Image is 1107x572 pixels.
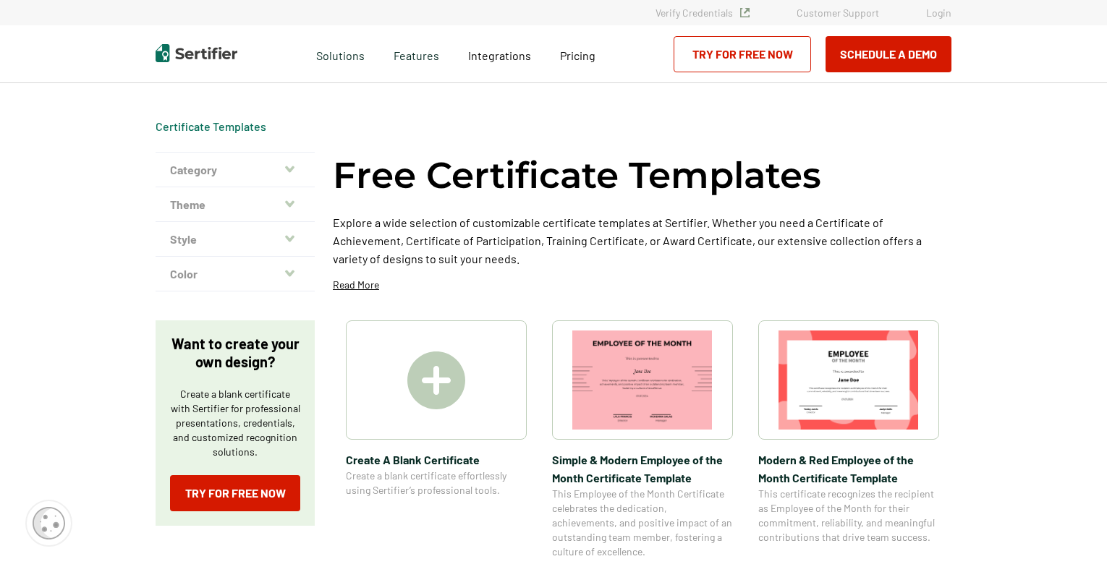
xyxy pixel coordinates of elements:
[316,45,365,63] span: Solutions
[156,119,266,134] span: Certificate Templates
[779,330,919,430] img: Modern & Red Employee of the Month Certificate Template
[758,487,939,545] span: This certificate recognizes the recipient as Employee of the Month for their commitment, reliabil...
[346,451,527,469] span: Create A Blank Certificate
[797,7,879,19] a: Customer Support
[346,469,527,498] span: Create a blank certificate effortlessly using Sertifier’s professional tools.
[656,7,750,19] a: Verify Credentials
[156,222,315,257] button: Style
[468,48,531,62] span: Integrations
[170,335,300,371] p: Want to create your own design?
[156,153,315,187] button: Category
[758,451,939,487] span: Modern & Red Employee of the Month Certificate Template
[156,257,315,291] button: Color
[674,36,811,72] a: Try for Free Now
[156,187,315,222] button: Theme
[407,351,465,409] img: Create A Blank Certificate
[333,152,821,199] h1: Free Certificate Templates
[394,45,439,63] span: Features
[156,119,266,133] a: Certificate Templates
[333,278,379,292] p: Read More
[156,119,266,134] div: Breadcrumb
[33,507,65,539] img: Cookie Popup Icon
[170,387,300,459] p: Create a blank certificate with Sertifier for professional presentations, credentials, and custom...
[560,48,595,62] span: Pricing
[826,36,951,72] button: Schedule a Demo
[758,320,939,559] a: Modern & Red Employee of the Month Certificate TemplateModern & Red Employee of the Month Certifi...
[926,7,951,19] a: Login
[468,45,531,63] a: Integrations
[333,213,951,268] p: Explore a wide selection of customizable certificate templates at Sertifier. Whether you need a C...
[552,320,733,559] a: Simple & Modern Employee of the Month Certificate TemplateSimple & Modern Employee of the Month C...
[156,44,237,62] img: Sertifier | Digital Credentialing Platform
[740,8,750,17] img: Verified
[170,475,300,511] a: Try for Free Now
[560,45,595,63] a: Pricing
[572,330,713,430] img: Simple & Modern Employee of the Month Certificate Template
[552,451,733,487] span: Simple & Modern Employee of the Month Certificate Template
[552,487,733,559] span: This Employee of the Month Certificate celebrates the dedication, achievements, and positive impa...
